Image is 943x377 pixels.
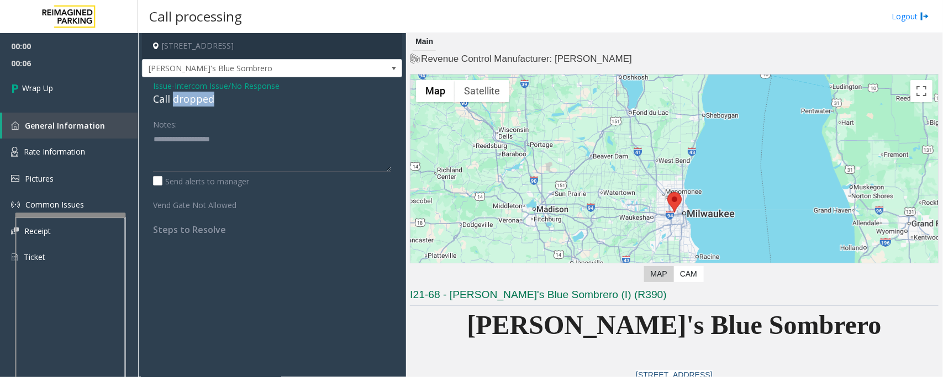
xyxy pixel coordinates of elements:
span: - [172,81,280,91]
div: Main [413,33,436,51]
a: General Information [2,113,138,139]
span: General Information [25,120,105,131]
img: 'icon' [11,252,18,262]
a: Logout [892,10,929,22]
h4: [STREET_ADDRESS] [142,33,402,59]
label: CAM [673,266,704,282]
div: 7615 West State Street, Wauwatosa, WI [667,192,682,213]
img: logout [920,10,929,22]
label: Vend Gate Not Allowed [150,195,252,211]
label: Map [644,266,674,282]
h4: Steps to Resolve [153,225,391,235]
img: 'icon' [11,175,19,182]
div: Call dropped [153,92,391,107]
label: Notes: [153,115,177,130]
h3: Call processing [144,3,247,30]
span: Intercom Issue/No Response [175,80,280,92]
button: Show satellite imagery [455,80,509,102]
span: Rate Information [24,146,85,157]
span: Pictures [25,173,54,184]
button: Toggle fullscreen view [910,80,933,102]
span: Issue [153,80,172,92]
span: [PERSON_NAME]'s Blue Sombrero [143,60,350,77]
img: 'icon' [11,147,18,157]
label: Send alerts to manager [153,176,249,187]
h4: Revenue Control Manufacturer: [PERSON_NAME] [410,52,939,66]
span: [PERSON_NAME]'s Blue Sombrero [467,310,882,339]
img: 'icon' [11,200,20,209]
h3: I21-68 - [PERSON_NAME]'s Blue Sombrero (I) (R390) [410,288,939,306]
button: Show street map [416,80,455,102]
img: 'icon' [11,227,19,235]
span: Wrap Up [22,82,53,94]
img: 'icon' [11,121,19,130]
span: Common Issues [25,199,84,210]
